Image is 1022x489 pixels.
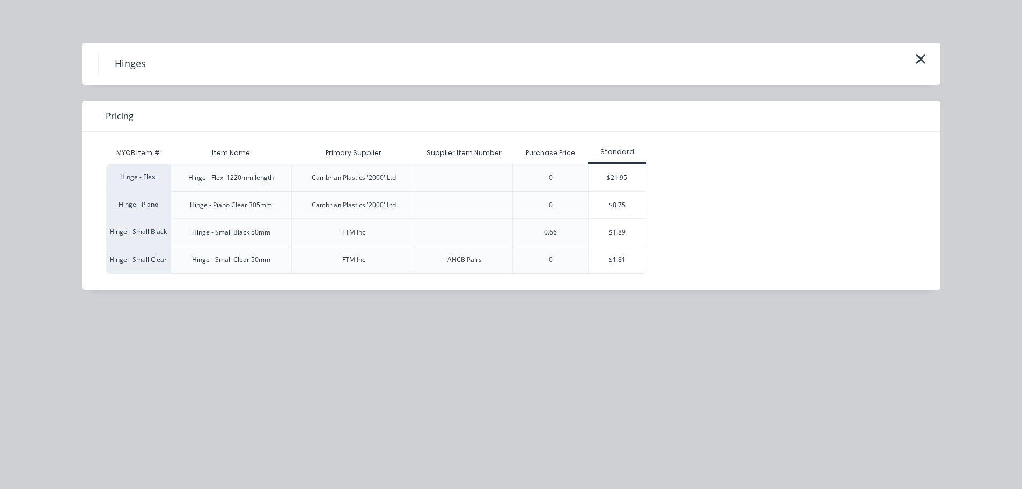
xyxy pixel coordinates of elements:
div: Hinge - Small Black [106,218,171,246]
div: 0 [549,173,553,183]
div: Cambrian Plastics '2000' Ltd [312,173,396,183]
div: Item Name [203,140,259,166]
div: Hinge - Small Clear [106,246,171,274]
div: AHCB Pairs [447,255,482,265]
div: $21.95 [589,164,646,191]
div: Purchase Price [517,140,584,166]
div: MYOB Item # [106,142,171,164]
div: Supplier Item Number [418,140,510,166]
div: 0 [549,200,553,210]
div: Hinge - Flexi [106,164,171,191]
div: $1.81 [589,246,646,273]
div: 0.66 [544,228,557,237]
div: Hinge - Small Black 50mm [192,228,270,237]
div: Hinge - Flexi 1220mm length [188,173,274,183]
span: Pricing [106,110,134,122]
h4: Hinges [98,54,162,74]
div: $1.89 [589,219,646,246]
div: FTM Inc [342,255,365,265]
div: $8.75 [589,192,646,218]
div: Hinge - Piano Clear 305mm [190,200,272,210]
div: Hinge - Small Clear 50mm [192,255,270,265]
div: 0 [549,255,553,265]
div: Cambrian Plastics '2000' Ltd [312,200,396,210]
div: FTM Inc [342,228,365,237]
div: Hinge - Piano [106,191,171,218]
div: Primary Supplier [317,140,390,166]
div: Standard [588,147,646,157]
